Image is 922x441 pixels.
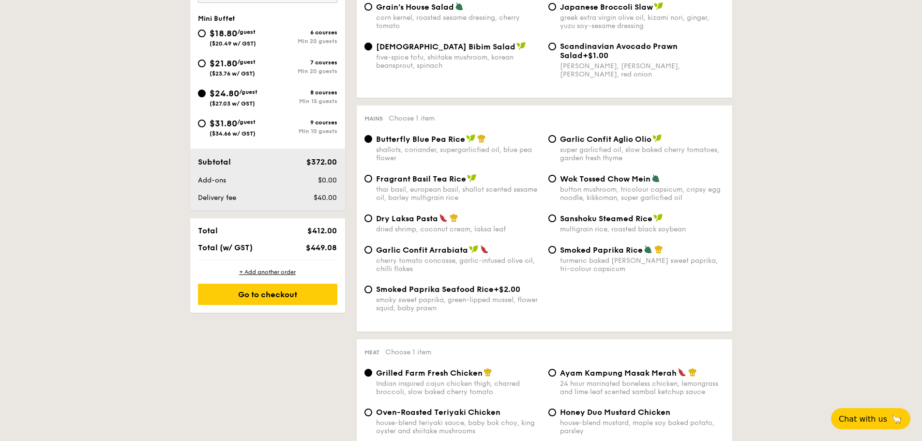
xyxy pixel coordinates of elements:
div: house-blend teriyaki sauce, baby bok choy, king oyster and shiitake mushrooms [376,419,541,435]
span: Dry Laksa Pasta [376,214,438,223]
img: icon-vegan.f8ff3823.svg [467,174,477,182]
span: Ayam Kampung Masak Merah [560,368,677,378]
span: Oven-Roasted Teriyaki Chicken [376,408,500,417]
img: icon-spicy.37a8142b.svg [439,213,448,222]
span: Smoked Paprika Seafood Rice [376,285,494,294]
span: ($27.03 w/ GST) [210,100,255,107]
input: Oven-Roasted Teriyaki Chickenhouse-blend teriyaki sauce, baby bok choy, king oyster and shiitake ... [364,409,372,416]
img: icon-vegetarian.fe4039eb.svg [455,2,464,11]
span: Grain's House Salad [376,2,454,12]
span: ($34.66 w/ GST) [210,130,256,137]
span: $21.80 [210,58,237,69]
span: Garlic Confit Aglio Olio [560,135,651,144]
span: Honey Duo Mustard Chicken [560,408,670,417]
span: Add-ons [198,176,226,184]
div: + Add another order [198,268,337,276]
span: $24.80 [210,88,239,99]
img: icon-chef-hat.a58ddaea.svg [484,368,492,377]
img: icon-spicy.37a8142b.svg [480,245,489,254]
span: Fragrant Basil Tea Rice [376,174,466,183]
span: /guest [239,89,257,95]
span: Total [198,226,218,235]
span: Chat with us [839,414,887,424]
span: $449.08 [306,243,337,252]
img: icon-chef-hat.a58ddaea.svg [654,245,663,254]
div: Min 20 guests [268,38,337,45]
input: [DEMOGRAPHIC_DATA] Bibim Saladfive-spice tofu, shiitake mushroom, korean beansprout, spinach [364,43,372,50]
span: Choose 1 item [389,114,435,122]
span: Delivery fee [198,194,236,202]
span: ($23.76 w/ GST) [210,70,255,77]
img: icon-vegan.f8ff3823.svg [469,245,479,254]
div: five-spice tofu, shiitake mushroom, korean beansprout, spinach [376,53,541,70]
div: shallots, coriander, supergarlicfied oil, blue pea flower [376,146,541,162]
span: /guest [237,59,256,65]
div: 7 courses [268,59,337,66]
span: $412.00 [307,226,337,235]
span: ($20.49 w/ GST) [210,40,256,47]
div: 9 courses [268,119,337,126]
img: icon-vegetarian.fe4039eb.svg [644,245,652,254]
span: /guest [237,119,256,125]
input: $31.80/guest($34.66 w/ GST)9 coursesMin 10 guests [198,120,206,127]
span: Scandinavian Avocado Prawn Salad [560,42,678,60]
span: Wok Tossed Chow Mein [560,174,650,183]
button: Chat with us🦙 [831,408,910,429]
img: icon-vegan.f8ff3823.svg [652,134,662,143]
img: icon-chef-hat.a58ddaea.svg [450,213,458,222]
div: smoky sweet paprika, green-lipped mussel, flower squid, baby prawn [376,296,541,312]
input: Smoked Paprika Riceturmeric baked [PERSON_NAME] sweet paprika, tri-colour capsicum [548,246,556,254]
input: Butterfly Blue Pea Riceshallots, coriander, supergarlicfied oil, blue pea flower [364,135,372,143]
span: +$1.00 [583,51,608,60]
input: $21.80/guest($23.76 w/ GST)7 coursesMin 20 guests [198,60,206,67]
span: +$2.00 [494,285,520,294]
div: cherry tomato concasse, garlic-infused olive oil, chilli flakes [376,257,541,273]
span: $0.00 [318,176,337,184]
div: house-blend mustard, maple soy baked potato, parsley [560,419,725,435]
span: Smoked Paprika Rice [560,245,643,255]
div: super garlicfied oil, slow baked cherry tomatoes, garden fresh thyme [560,146,725,162]
span: [DEMOGRAPHIC_DATA] Bibim Salad [376,42,515,51]
div: Min 15 guests [268,98,337,105]
div: 24 hour marinated boneless chicken, lemongrass and lime leaf scented sambal ketchup sauce [560,380,725,396]
span: 🦙 [891,413,903,425]
input: Dry Laksa Pastadried shrimp, coconut cream, laksa leaf [364,214,372,222]
span: Mini Buffet [198,15,235,23]
span: Meat [364,349,379,356]
input: Ayam Kampung Masak Merah24 hour marinated boneless chicken, lemongrass and lime leaf scented samb... [548,369,556,377]
input: Smoked Paprika Seafood Rice+$2.00smoky sweet paprika, green-lipped mussel, flower squid, baby prawn [364,286,372,293]
input: Wok Tossed Chow Meinbutton mushroom, tricolour capsicum, cripsy egg noodle, kikkoman, super garli... [548,175,556,182]
span: Total (w/ GST) [198,243,253,252]
span: Subtotal [198,157,231,167]
input: Grain's House Saladcorn kernel, roasted sesame dressing, cherry tomato [364,3,372,11]
img: icon-vegetarian.fe4039eb.svg [651,174,660,182]
div: Indian inspired cajun chicken thigh, charred broccoli, slow baked cherry tomato [376,380,541,396]
div: corn kernel, roasted sesame dressing, cherry tomato [376,14,541,30]
input: Japanese Broccoli Slawgreek extra virgin olive oil, kizami nori, ginger, yuzu soy-sesame dressing [548,3,556,11]
span: $40.00 [314,194,337,202]
div: turmeric baked [PERSON_NAME] sweet paprika, tri-colour capsicum [560,257,725,273]
span: Garlic Confit Arrabiata [376,245,468,255]
div: Min 10 guests [268,128,337,135]
span: Mains [364,115,383,122]
input: Grilled Farm Fresh ChickenIndian inspired cajun chicken thigh, charred broccoli, slow baked cherr... [364,369,372,377]
input: Garlic Confit Aglio Oliosuper garlicfied oil, slow baked cherry tomatoes, garden fresh thyme [548,135,556,143]
img: icon-vegan.f8ff3823.svg [654,2,664,11]
div: Go to checkout [198,284,337,305]
img: icon-chef-hat.a58ddaea.svg [477,134,486,143]
input: $18.80/guest($20.49 w/ GST)6 coursesMin 20 guests [198,30,206,37]
div: [PERSON_NAME], [PERSON_NAME], [PERSON_NAME], red onion [560,62,725,78]
img: icon-spicy.37a8142b.svg [678,368,686,377]
span: $372.00 [306,157,337,167]
span: Grilled Farm Fresh Chicken [376,368,483,378]
input: $24.80/guest($27.03 w/ GST)8 coursesMin 15 guests [198,90,206,97]
input: Fragrant Basil Tea Ricethai basil, european basil, shallot scented sesame oil, barley multigrain ... [364,175,372,182]
span: Choose 1 item [385,348,431,356]
div: thai basil, european basil, shallot scented sesame oil, barley multigrain rice [376,185,541,202]
div: multigrain rice, roasted black soybean [560,225,725,233]
img: icon-vegan.f8ff3823.svg [516,42,526,50]
div: 6 courses [268,29,337,36]
input: Scandinavian Avocado Prawn Salad+$1.00[PERSON_NAME], [PERSON_NAME], [PERSON_NAME], red onion [548,43,556,50]
input: Sanshoku Steamed Ricemultigrain rice, roasted black soybean [548,214,556,222]
div: Min 20 guests [268,68,337,75]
